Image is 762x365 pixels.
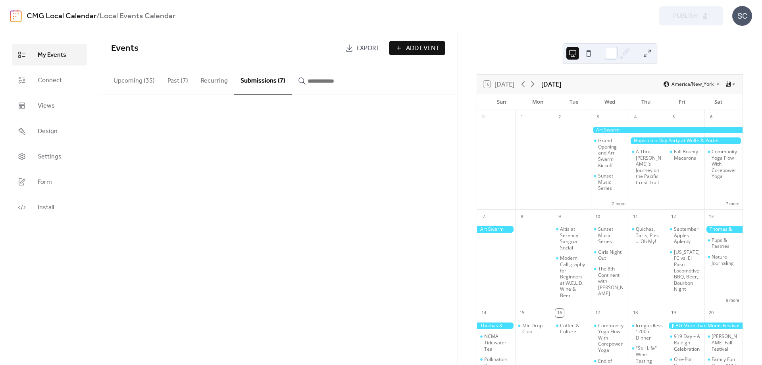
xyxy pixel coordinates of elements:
[27,9,96,24] a: CMG Local Calendar
[591,127,743,133] div: Art Swarm
[111,40,139,57] span: Events
[667,333,705,352] div: 919 Day – A Raleigh Celebration
[553,255,591,298] div: Modern Calligraphy for Beginners at W.E.L.D. Wine & Beer
[598,137,626,168] div: Grand Opening and Art Swarm Kickoff
[732,6,752,26] div: SC
[356,44,380,53] span: Export
[667,226,705,245] div: September Apples Aplenty
[598,266,626,297] div: The 8th Continent with [PERSON_NAME]
[560,323,588,335] div: Coffee & Culture
[12,197,87,218] a: Install
[674,226,702,245] div: September Apples Aplenty
[636,226,664,245] div: Quiches, Tarts, Pies ... Oh My!
[560,255,588,298] div: Modern Calligraphy for Beginners at W.E.L.D. Wine & Beer
[12,146,87,167] a: Settings
[560,226,588,251] div: Altis at Serenity Sangria Social
[553,226,591,251] div: Altis at Serenity Sangria Social
[629,149,667,186] div: A Thru-Hiker’s Journey on the Pacific Crest Trail
[704,237,743,249] div: Pups & Pastries
[522,323,550,335] div: Mic Drop Club
[339,41,386,55] a: Export
[591,266,629,297] div: The 8th Continent with Dr. Meg Lowman
[704,226,743,233] div: Thomas & Friends in the Garden at New Hope Valley Railway
[38,127,58,136] span: Design
[707,309,716,317] div: 20
[406,44,439,53] span: Add Event
[479,113,488,122] div: 31
[38,101,55,111] span: Views
[38,152,62,162] span: Settings
[10,10,22,22] img: logo
[712,254,739,266] div: Nature Journaling
[12,95,87,116] a: Views
[712,149,739,180] div: Community Yoga Flow With Corepower Yoga
[555,113,564,122] div: 2
[669,113,678,122] div: 5
[477,333,515,352] div: NCMA Tidewater Tea
[667,249,705,292] div: North Carolina FC vs. El Paso Locomotive: BBQ, Beer, Bourbon Night
[541,79,561,89] div: [DATE]
[593,113,602,122] div: 3
[555,212,564,221] div: 9
[107,64,161,94] button: Upcoming (35)
[723,296,743,303] button: 9 more
[598,249,626,261] div: Girls Night Out
[161,64,194,94] button: Past (7)
[669,309,678,317] div: 19
[591,137,629,168] div: Grand Opening and Art Swarm Kickoff
[636,149,664,186] div: A Thru-[PERSON_NAME]’s Journey on the Pacific Crest Trail
[593,309,602,317] div: 17
[609,200,629,207] button: 2 more
[636,323,664,341] div: Irregardless' 2005 Dinner
[704,254,743,266] div: Nature Journaling
[593,212,602,221] div: 10
[712,237,739,249] div: Pups & Pastries
[598,173,626,191] div: Sunset Music Series
[598,323,626,353] div: Community Yoga Flow With Corepower Yoga
[389,41,445,55] button: Add Event
[672,82,714,87] span: America/New_York
[553,323,591,335] div: Coffee & Culture
[674,149,702,161] div: Fall Bounty Macarons
[636,345,664,364] div: "Still Life" Wine Tasting
[479,309,488,317] div: 14
[598,226,626,245] div: Sunset Music Series
[704,149,743,180] div: Community Yoga Flow With Corepower Yoga
[38,76,62,85] span: Connect
[479,212,488,221] div: 7
[723,200,743,207] button: 7 more
[629,345,667,364] div: "Still Life" Wine Tasting
[194,64,234,94] button: Recurring
[669,212,678,221] div: 12
[12,70,87,91] a: Connect
[234,64,292,95] button: Submissions (7)
[674,333,702,352] div: 919 Day – A Raleigh Celebration
[96,9,100,24] b: /
[631,212,640,221] div: 11
[629,226,667,245] div: Quiches, Tarts, Pies ... Oh My!
[555,309,564,317] div: 16
[707,113,716,122] div: 6
[520,94,556,110] div: Mon
[12,44,87,66] a: My Events
[629,323,667,341] div: Irregardless' 2005 Dinner
[629,137,743,144] div: Hopscotch Day Party at Wolfe & Porter
[591,173,629,191] div: Sunset Music Series
[674,249,702,292] div: [US_STATE] FC vs. El Paso Locomotive: BBQ, Beer, Bourbon Night
[483,94,520,110] div: Sun
[592,94,628,110] div: Wed
[700,94,736,110] div: Sat
[100,9,175,24] b: Local Events Calendar
[628,94,664,110] div: Thu
[518,309,526,317] div: 15
[631,113,640,122] div: 4
[515,323,553,335] div: Mic Drop Club
[518,212,526,221] div: 8
[707,212,716,221] div: 13
[667,149,705,161] div: Fall Bounty Macarons
[591,249,629,261] div: Girls Night Out
[38,178,52,187] span: Form
[12,120,87,142] a: Design
[477,226,515,233] div: Art Swarm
